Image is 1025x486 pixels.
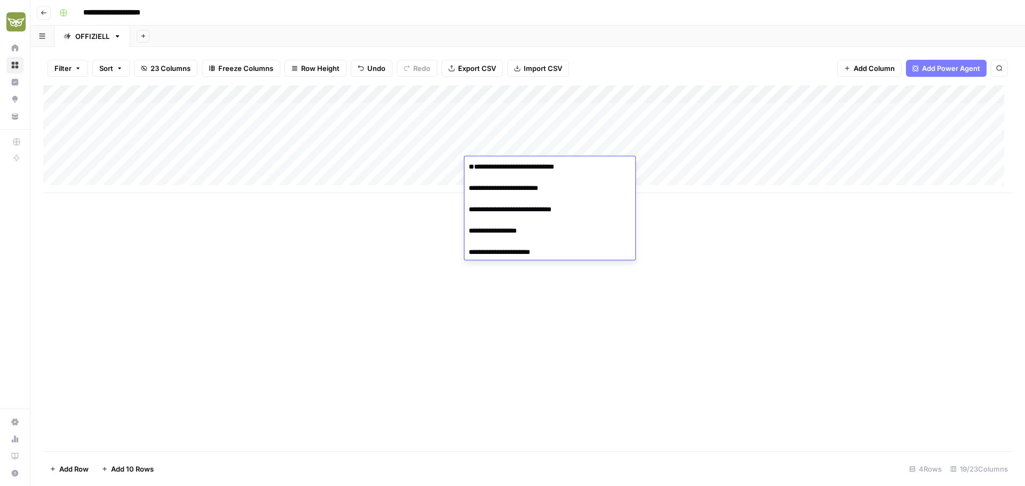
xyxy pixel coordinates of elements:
[54,63,72,74] span: Filter
[218,63,273,74] span: Freeze Columns
[905,460,946,477] div: 4 Rows
[6,9,23,35] button: Workspace: Evergreen Media
[59,464,89,474] span: Add Row
[95,460,160,477] button: Add 10 Rows
[946,460,1012,477] div: 19/23 Columns
[6,57,23,74] a: Browse
[134,60,198,77] button: 23 Columns
[351,60,392,77] button: Undo
[6,91,23,108] a: Opportunities
[6,413,23,431] a: Settings
[854,63,895,74] span: Add Column
[6,448,23,465] a: Learning Hub
[367,63,385,74] span: Undo
[441,60,503,77] button: Export CSV
[285,60,346,77] button: Row Height
[99,63,113,74] span: Sort
[48,60,88,77] button: Filter
[301,63,340,74] span: Row Height
[202,60,280,77] button: Freeze Columns
[837,60,902,77] button: Add Column
[6,74,23,91] a: Insights
[75,31,109,42] div: OFFIZIELL
[6,39,23,57] a: Home
[43,460,95,477] button: Add Row
[54,26,130,47] a: OFFIZIELL
[151,63,191,74] span: 23 Columns
[6,12,26,31] img: Evergreen Media Logo
[524,63,562,74] span: Import CSV
[6,465,23,482] button: Help + Support
[111,464,154,474] span: Add 10 Rows
[6,108,23,125] a: Your Data
[6,431,23,448] a: Usage
[397,60,437,77] button: Redo
[458,63,496,74] span: Export CSV
[507,60,569,77] button: Import CSV
[92,60,130,77] button: Sort
[413,63,430,74] span: Redo
[922,63,980,74] span: Add Power Agent
[906,60,987,77] button: Add Power Agent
